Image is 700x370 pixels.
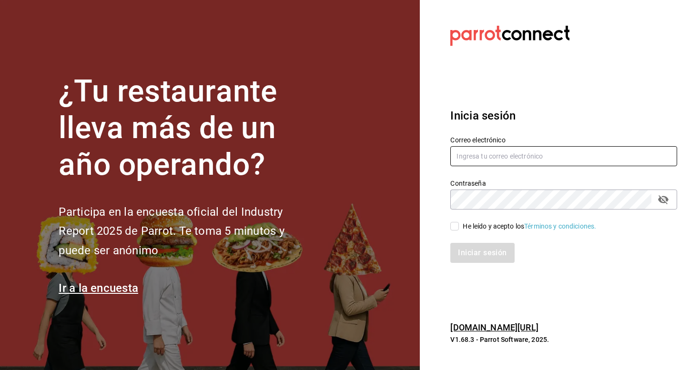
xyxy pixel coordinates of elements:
[450,107,677,124] h3: Inicia sesión
[655,191,671,208] button: passwordField
[450,335,677,344] p: V1.68.3 - Parrot Software, 2025.
[450,137,677,143] label: Correo electrónico
[450,146,677,166] input: Ingresa tu correo electrónico
[59,202,316,260] h2: Participa en la encuesta oficial del Industry Report 2025 de Parrot. Te toma 5 minutos y puede se...
[59,281,138,295] a: Ir a la encuesta
[450,322,538,332] a: [DOMAIN_NAME][URL]
[524,222,596,230] a: Términos y condiciones.
[450,180,677,187] label: Contraseña
[463,221,596,231] div: He leído y acepto los
[59,73,316,183] h1: ¿Tu restaurante lleva más de un año operando?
